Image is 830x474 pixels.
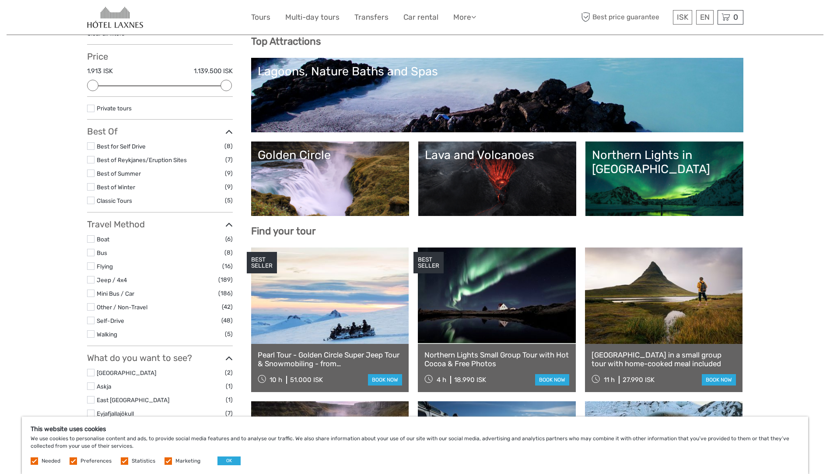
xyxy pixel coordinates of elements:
a: Multi-day tours [285,11,340,24]
span: (16) [222,261,233,271]
a: [GEOGRAPHIC_DATA] in a small group tour with home-cooked meal included [592,350,736,368]
span: (8) [224,141,233,151]
span: (7) [225,155,233,165]
span: (1) [226,395,233,405]
a: East [GEOGRAPHIC_DATA] [97,396,169,403]
a: Boat [97,236,109,243]
span: 4 h [437,376,446,384]
a: [GEOGRAPHIC_DATA] [97,369,156,376]
a: book now [535,374,569,386]
span: (48) [221,315,233,325]
a: Self-Drive [97,317,124,324]
span: (9) [225,168,233,178]
span: (6) [225,234,233,244]
span: 10 h [270,376,282,384]
label: Statistics [132,457,155,465]
a: Flying [97,263,113,270]
button: OK [217,456,241,465]
label: Preferences [81,457,112,465]
span: 11 h [604,376,615,384]
a: Lagoons, Nature Baths and Spas [258,64,737,126]
span: (5) [225,329,233,339]
img: 654-caa16477-354d-4e52-8030-f64145add61e_logo_small.jpg [87,7,143,28]
a: Other / Non-Travel [97,304,147,311]
a: Jeep / 4x4 [97,276,127,283]
div: Lagoons, Nature Baths and Spas [258,64,737,78]
div: EN [696,10,714,25]
h3: Travel Method [87,219,233,230]
div: 27.990 ISK [623,376,655,384]
a: Pearl Tour - Golden Circle Super Jeep Tour & Snowmobiling - from [GEOGRAPHIC_DATA] [258,350,403,368]
div: BEST SELLER [247,252,277,274]
button: Open LiveChat chat widget [101,14,111,24]
label: 1.913 ISK [87,67,113,76]
b: Find your tour [251,225,316,237]
a: book now [702,374,736,386]
a: Northern Lights Small Group Tour with Hot Cocoa & Free Photos [424,350,569,368]
div: 51.000 ISK [290,376,323,384]
div: We use cookies to personalise content and ads, to provide social media features and to analyse ou... [22,417,808,474]
a: Private tours [97,105,132,112]
div: Golden Circle [258,148,403,162]
span: (8) [224,248,233,258]
span: (189) [218,275,233,285]
span: Best price guarantee [579,10,671,25]
label: 1.139.500 ISK [194,67,233,76]
a: Tours [251,11,270,24]
b: Top Attractions [251,35,321,47]
a: Best of Summer [97,170,141,177]
a: Golden Circle [258,148,403,209]
a: Lava and Volcanoes [425,148,570,209]
a: More [453,11,476,24]
div: Northern Lights in [GEOGRAPHIC_DATA] [592,148,737,177]
h5: This website uses cookies [31,425,799,433]
a: book now [368,374,402,386]
div: 18.990 ISK [454,376,486,384]
span: (9) [225,182,233,192]
a: Car rental [403,11,438,24]
a: Best for Self Drive [97,143,146,150]
span: 0 [732,13,739,21]
label: Marketing [175,457,200,465]
a: Walking [97,331,117,338]
a: Askja [97,383,111,390]
a: Classic Tours [97,197,132,204]
a: Eyjafjallajökull [97,410,134,417]
label: Needed [42,457,60,465]
h3: Price [87,51,233,62]
div: Lava and Volcanoes [425,148,570,162]
span: ISK [677,13,688,21]
span: (1) [226,381,233,391]
span: (186) [218,288,233,298]
a: Best of Winter [97,184,135,191]
span: (7) [225,408,233,418]
div: BEST SELLER [413,252,444,274]
a: Northern Lights in [GEOGRAPHIC_DATA] [592,148,737,209]
a: Mini Bus / Car [97,290,134,297]
span: (5) [225,195,233,205]
a: Transfers [354,11,389,24]
span: (2) [225,368,233,378]
span: (42) [222,302,233,312]
p: We're away right now. Please check back later! [12,15,99,22]
a: Bus [97,249,107,256]
h3: Best Of [87,126,233,137]
h3: What do you want to see? [87,353,233,363]
a: Best of Reykjanes/Eruption Sites [97,156,187,163]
